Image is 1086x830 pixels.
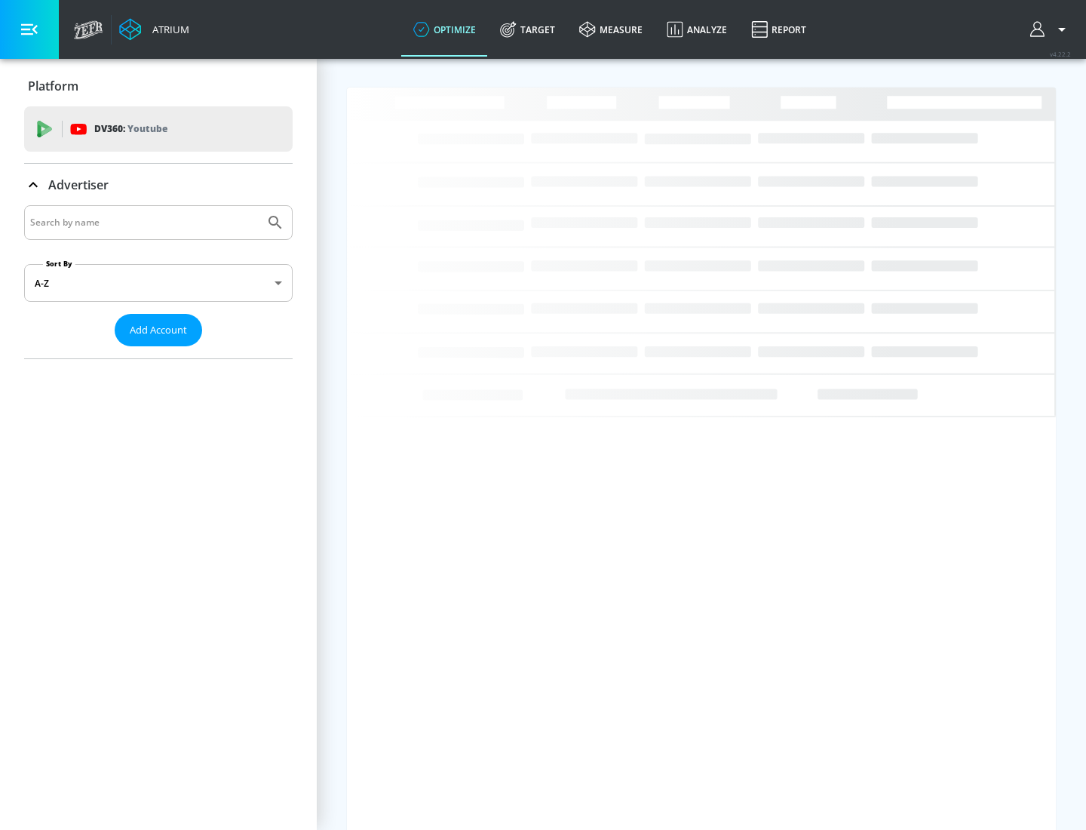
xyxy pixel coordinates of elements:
[127,121,167,137] p: Youtube
[28,78,78,94] p: Platform
[43,259,75,269] label: Sort By
[130,321,187,339] span: Add Account
[24,65,293,107] div: Platform
[119,18,189,41] a: Atrium
[146,23,189,36] div: Atrium
[24,106,293,152] div: DV360: Youtube
[24,346,293,358] nav: list of Advertiser
[488,2,567,57] a: Target
[94,121,167,137] p: DV360:
[739,2,818,57] a: Report
[1050,50,1071,58] span: v 4.22.2
[115,314,202,346] button: Add Account
[655,2,739,57] a: Analyze
[30,213,259,232] input: Search by name
[24,205,293,358] div: Advertiser
[24,164,293,206] div: Advertiser
[48,177,109,193] p: Advertiser
[567,2,655,57] a: measure
[401,2,488,57] a: optimize
[24,264,293,302] div: A-Z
